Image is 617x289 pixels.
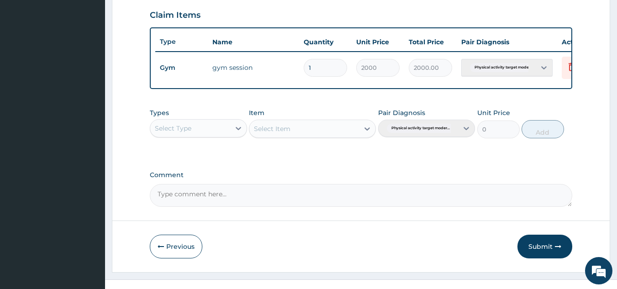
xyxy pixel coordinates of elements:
[5,192,174,224] textarea: Type your message and hit 'Enter'
[150,235,202,258] button: Previous
[517,235,572,258] button: Submit
[155,124,191,133] div: Select Type
[150,171,573,179] label: Comment
[53,86,126,179] span: We're online!
[457,33,557,51] th: Pair Diagnosis
[352,33,404,51] th: Unit Price
[17,46,37,68] img: d_794563401_company_1708531726252_794563401
[477,108,510,117] label: Unit Price
[155,59,208,76] td: Gym
[208,33,299,51] th: Name
[150,5,172,26] div: Minimize live chat window
[404,33,457,51] th: Total Price
[557,33,603,51] th: Actions
[299,33,352,51] th: Quantity
[378,108,425,117] label: Pair Diagnosis
[150,109,169,117] label: Types
[150,11,200,21] h3: Claim Items
[249,108,264,117] label: Item
[208,58,299,77] td: gym session
[47,51,153,63] div: Chat with us now
[155,33,208,50] th: Type
[522,120,564,138] button: Add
